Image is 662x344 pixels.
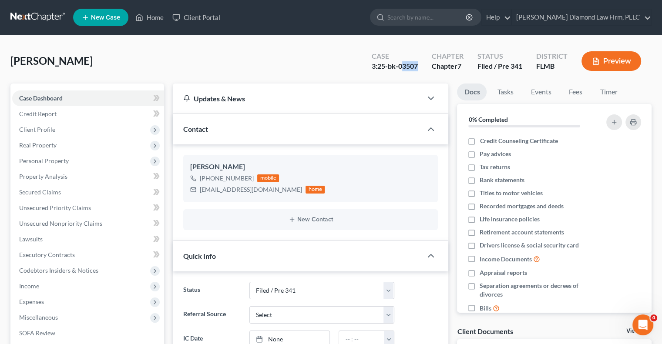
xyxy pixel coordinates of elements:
a: Property Analysis [12,169,164,184]
span: Bills [480,304,491,313]
a: Executory Contracts [12,247,164,263]
div: [PHONE_NUMBER] [200,174,254,183]
div: Chapter [432,61,464,71]
div: Status [477,51,522,61]
div: District [536,51,568,61]
button: New Contact [190,216,431,223]
span: Bank statements [480,176,524,184]
span: Secured Claims [19,188,61,196]
a: Docs [457,83,487,100]
span: Real Property [19,141,57,149]
a: [PERSON_NAME] Diamond Law Firm, PLLC [512,10,651,25]
label: Referral Source [179,306,245,324]
iframe: Intercom live chat [632,314,653,335]
span: Life insurance policies [480,215,540,224]
a: Events [524,83,558,100]
span: Property Analysis [19,173,67,180]
span: Tax returns [480,163,510,171]
span: Credit Counseling Certificate [480,137,558,145]
span: Income [19,282,39,290]
div: FLMB [536,61,568,71]
span: Income Documents [480,255,532,264]
a: Unsecured Nonpriority Claims [12,216,164,231]
span: 4 [650,314,657,321]
div: [PERSON_NAME] [190,162,431,172]
span: Executory Contracts [19,251,75,258]
span: Client Profile [19,126,55,133]
a: Fees [561,83,589,100]
span: Separation agreements or decrees of divorces [480,281,595,299]
span: Codebtors Insiders & Notices [19,267,98,274]
span: 7 [457,62,461,70]
a: Case Dashboard [12,90,164,106]
span: Recorded mortgages and deeds [480,202,564,210]
span: Retirement account statements [480,228,564,237]
div: Filed / Pre 341 [477,61,522,71]
span: Pay advices [480,150,511,158]
span: Contact [183,125,208,133]
span: Unsecured Priority Claims [19,204,91,211]
a: Unsecured Priority Claims [12,200,164,216]
div: [EMAIL_ADDRESS][DOMAIN_NAME] [200,185,302,194]
div: mobile [257,174,279,182]
span: Personal Property [19,157,69,164]
div: 3:25-bk-03507 [372,61,418,71]
div: Case [372,51,418,61]
input: Search by name... [387,9,467,25]
a: Tasks [490,83,520,100]
a: Credit Report [12,106,164,122]
button: Preview [581,51,641,71]
a: Timer [593,83,624,100]
span: Appraisal reports [480,268,527,277]
span: Credit Report [19,110,57,117]
a: SOFA Review [12,325,164,341]
span: New Case [91,14,120,21]
a: Secured Claims [12,184,164,200]
span: Drivers license & social security card [480,241,579,250]
span: Expenses [19,298,44,305]
div: Updates & News [183,94,412,103]
div: Client Documents [457,327,513,336]
span: Quick Info [183,252,216,260]
a: Help [482,10,511,25]
a: Client Portal [168,10,225,25]
span: SOFA Review [19,329,55,337]
span: Miscellaneous [19,314,58,321]
label: Status [179,282,245,299]
div: Chapter [432,51,464,61]
span: Lawsuits [19,235,43,243]
span: Titles to motor vehicles [480,189,543,197]
span: Unsecured Nonpriority Claims [19,220,102,227]
a: Home [131,10,168,25]
strong: 0% Completed [468,116,507,123]
span: Case Dashboard [19,94,63,102]
a: Lawsuits [12,231,164,247]
div: home [306,186,325,194]
a: View All [626,328,648,334]
span: [PERSON_NAME] [10,54,93,67]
